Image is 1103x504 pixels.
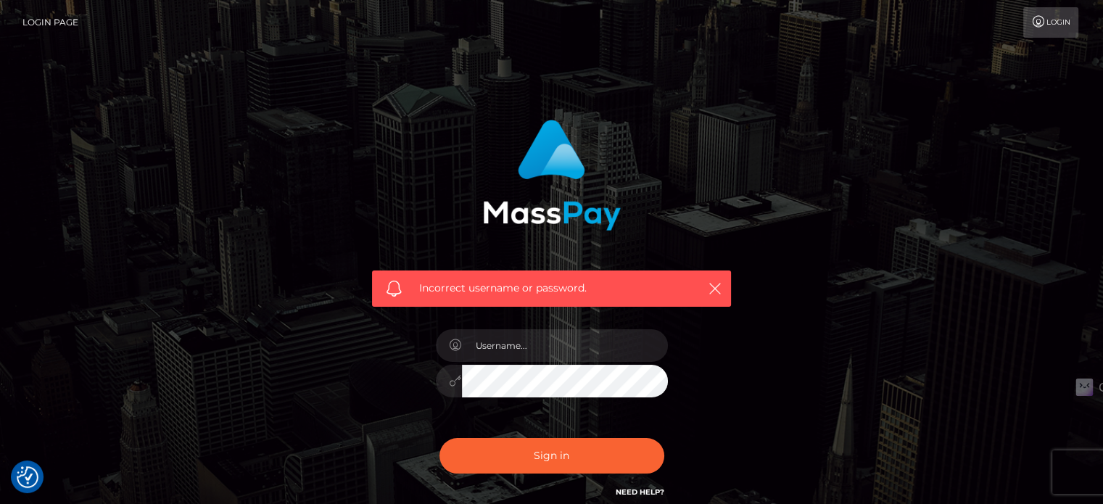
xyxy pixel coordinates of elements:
[17,466,38,488] button: Consent Preferences
[439,438,664,474] button: Sign in
[1023,7,1078,38] a: Login
[17,466,38,488] img: Revisit consent button
[419,281,684,296] span: Incorrect username or password.
[483,120,621,231] img: MassPay Login
[22,7,78,38] a: Login Page
[616,487,664,497] a: Need Help?
[462,329,668,362] input: Username...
